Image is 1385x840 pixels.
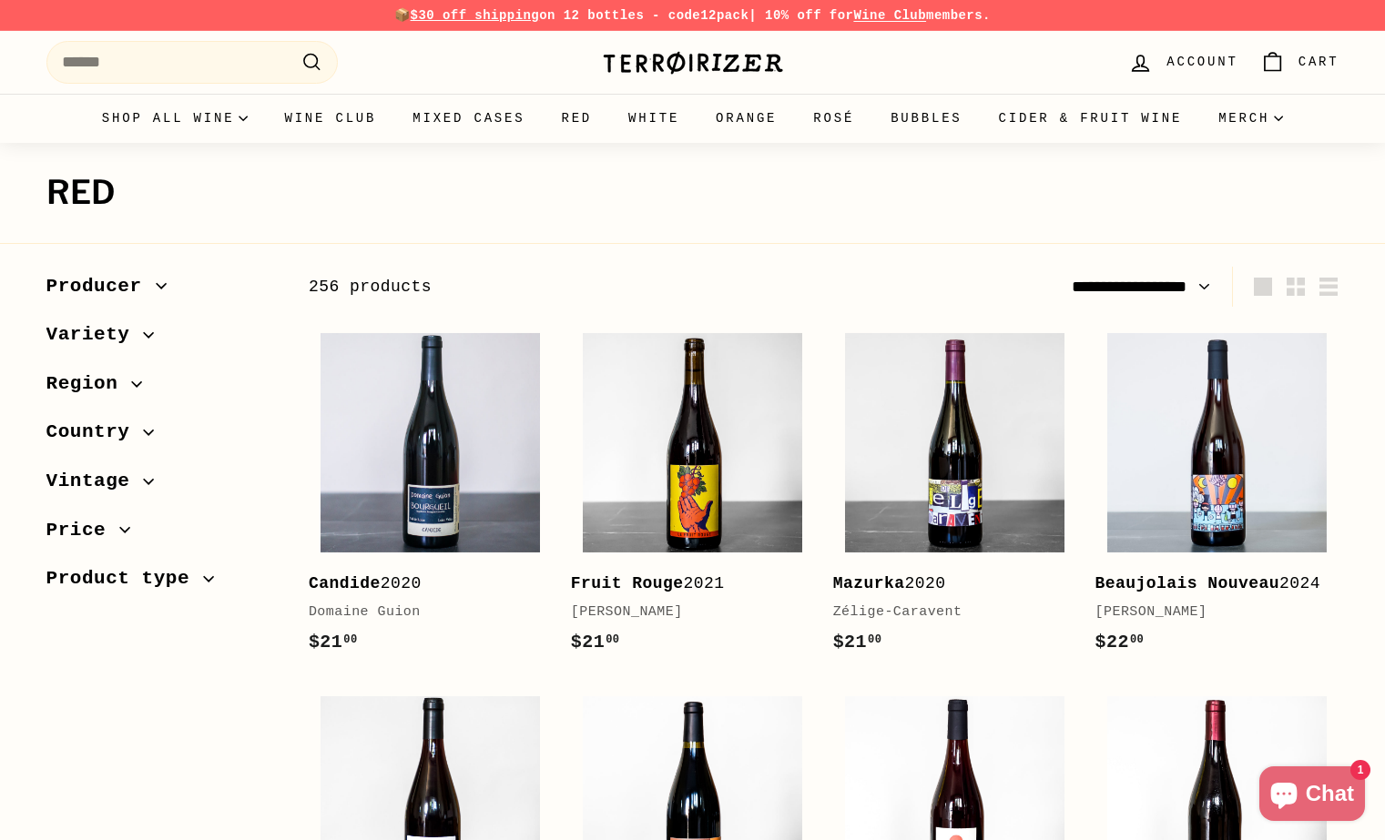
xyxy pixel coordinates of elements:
b: Fruit Rouge [571,574,684,592]
span: $22 [1095,632,1145,653]
button: Producer [46,267,280,316]
button: Variety [46,315,280,364]
span: Variety [46,319,144,350]
a: Red [543,94,610,143]
a: Beaujolais Nouveau2024[PERSON_NAME] [1095,320,1339,674]
a: Wine Club [266,94,394,143]
span: Country [46,417,144,448]
a: Candide2020Domaine Guion [309,320,553,674]
a: Wine Club [853,8,926,23]
div: 2020 [309,571,535,597]
button: Country [46,412,280,461]
div: [PERSON_NAME] [1095,602,1321,623]
div: 256 products [309,274,824,300]
span: $30 off shipping [411,8,540,23]
inbox-online-store-chat: Shopify online store chat [1254,766,1370,825]
div: Primary [10,94,1376,143]
p: 📦 on 12 bottles - code | 10% off for members. [46,5,1339,25]
strong: 12pack [700,8,749,23]
a: Rosé [795,94,872,143]
span: Account [1166,52,1237,72]
span: $21 [833,632,882,653]
button: Region [46,364,280,413]
span: $21 [571,632,620,653]
sup: 00 [606,633,619,646]
div: 2020 [833,571,1059,597]
a: Mixed Cases [394,94,543,143]
a: Cart [1249,35,1350,89]
span: $21 [309,632,358,653]
a: Orange [698,94,795,143]
span: Cart [1298,52,1339,72]
a: Account [1117,35,1248,89]
sup: 00 [868,633,881,646]
span: Region [46,369,132,400]
button: Vintage [46,461,280,511]
a: Cider & Fruit Wine [981,94,1201,143]
button: Product type [46,559,280,608]
h1: Red [46,175,1339,211]
b: Candide [309,574,381,592]
span: Product type [46,563,204,594]
div: 2024 [1095,571,1321,597]
b: Mazurka [833,574,905,592]
span: Producer [46,271,156,302]
a: Mazurka2020Zélige-Caravent [833,320,1077,674]
b: Beaujolais Nouveau [1095,574,1280,592]
button: Price [46,511,280,560]
div: [PERSON_NAME] [571,602,797,623]
sup: 00 [1130,633,1144,646]
span: Price [46,515,120,546]
summary: Merch [1200,94,1301,143]
summary: Shop all wine [84,94,267,143]
a: White [610,94,698,143]
a: Bubbles [872,94,980,143]
div: Domaine Guion [309,602,535,623]
div: Zélige-Caravent [833,602,1059,623]
a: Fruit Rouge2021[PERSON_NAME] [571,320,815,674]
div: 2021 [571,571,797,597]
sup: 00 [343,633,357,646]
span: Vintage [46,466,144,497]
